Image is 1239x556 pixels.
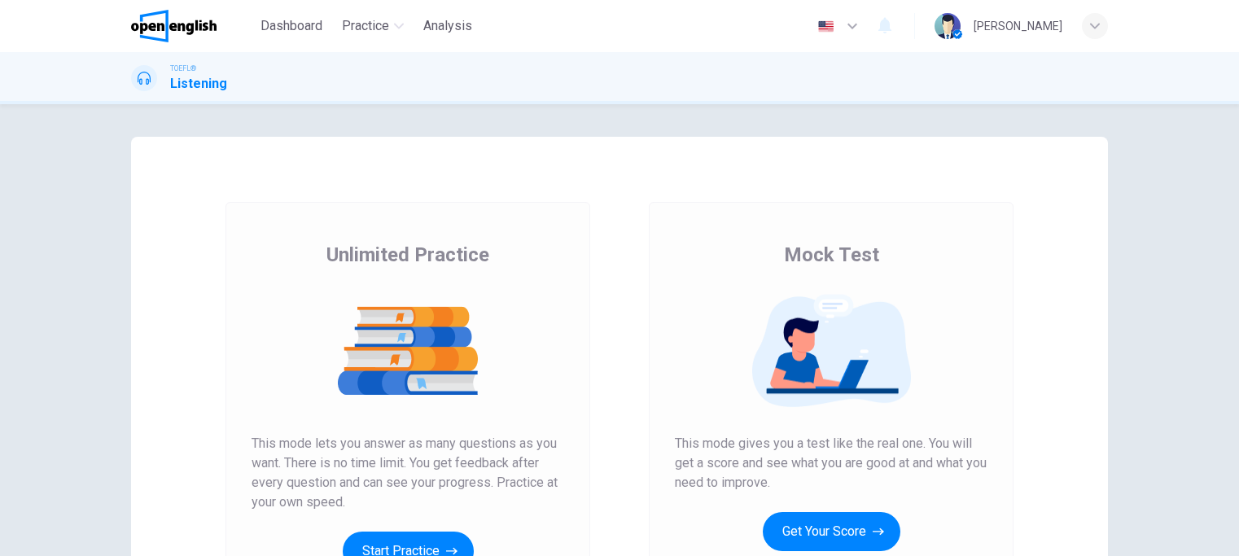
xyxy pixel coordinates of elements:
[131,10,217,42] img: OpenEnglish logo
[342,16,389,36] span: Practice
[131,10,254,42] a: OpenEnglish logo
[784,242,879,268] span: Mock Test
[335,11,410,41] button: Practice
[260,16,322,36] span: Dashboard
[252,434,564,512] span: This mode lets you answer as many questions as you want. There is no time limit. You get feedback...
[417,11,479,41] button: Analysis
[423,16,472,36] span: Analysis
[816,20,836,33] img: en
[254,11,329,41] button: Dashboard
[326,242,489,268] span: Unlimited Practice
[935,13,961,39] img: Profile picture
[974,16,1062,36] div: [PERSON_NAME]
[170,74,227,94] h1: Listening
[675,434,987,493] span: This mode gives you a test like the real one. You will get a score and see what you are good at a...
[170,63,196,74] span: TOEFL®
[763,512,900,551] button: Get Your Score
